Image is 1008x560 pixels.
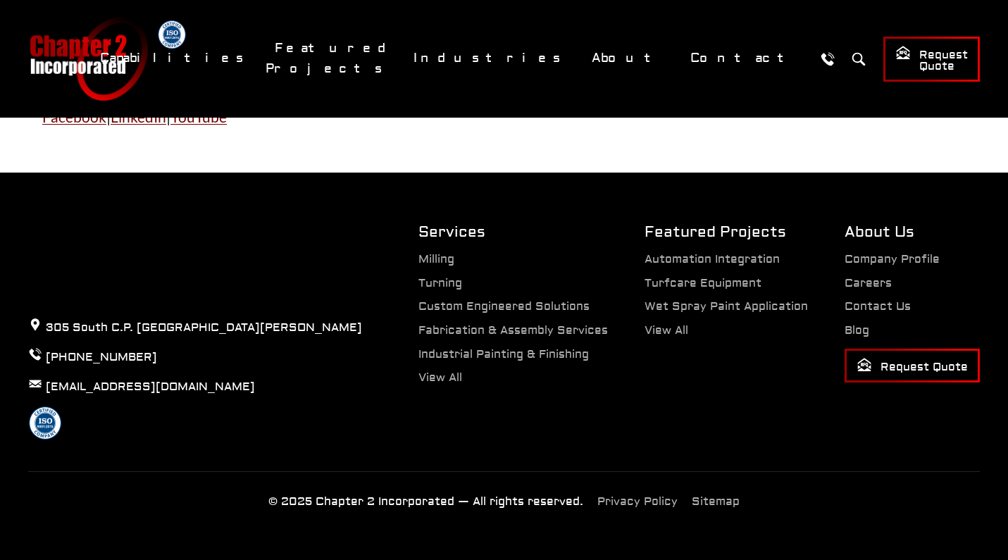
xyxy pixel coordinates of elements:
h2: Featured Projects [645,222,808,242]
a: Featured Projects [266,33,397,84]
a: Privacy Policy [597,494,678,509]
a: Fabrication & Assembly Services [418,323,608,337]
a: Custom Engineered Solutions [418,299,590,313]
a: Capabilities [91,43,259,73]
span: Request Quote [857,357,968,375]
a: Call Us [814,46,840,72]
a: [PHONE_NUMBER] [46,350,157,364]
button: Search [845,46,871,72]
a: Sitemap [692,494,740,509]
a: Contact Us [845,299,911,313]
a: About [583,43,674,73]
a: Industrial Painting & Finishing [418,347,589,361]
a: View All [418,371,462,385]
a: Wet Spray Paint Application [645,299,808,313]
a: Turfcare Equipment [645,276,761,290]
a: Blog [845,323,869,337]
a: Milling [418,252,454,266]
a: Turning [418,276,462,290]
span: Request Quote [895,45,968,74]
a: Automation Integration [645,252,780,266]
a: Chapter 2 Incorporated [28,222,141,301]
a: Industries [404,43,575,73]
a: Careers [845,276,892,290]
a: [EMAIL_ADDRESS][DOMAIN_NAME] [46,380,255,394]
h2: About Us [845,222,980,242]
p: © 2025 Chapter 2 Incorporated — All rights reserved. [268,493,583,511]
a: Company Profile [845,252,940,266]
h2: Services [418,222,608,242]
a: Request Quote [883,37,980,82]
a: View All [645,323,688,337]
p: 305 South C.P. [GEOGRAPHIC_DATA][PERSON_NAME] [28,318,362,337]
a: Contact [681,43,807,73]
a: Chapter 2 Incorporated [28,17,148,101]
a: Request Quote [845,349,980,382]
